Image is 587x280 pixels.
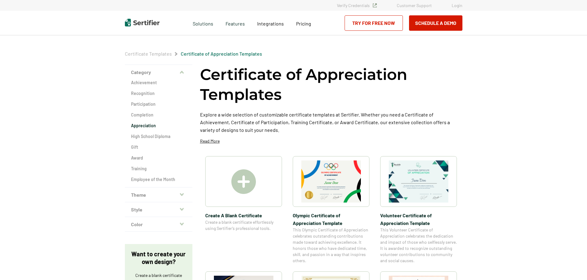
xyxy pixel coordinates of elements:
[125,187,192,202] button: Theme
[231,169,256,194] img: Create A Blank Certificate
[131,112,186,118] a: Completion
[131,155,186,161] a: Award
[345,15,403,31] a: Try for Free Now
[131,166,186,172] a: Training
[125,65,192,80] button: Category
[397,3,432,8] a: Customer Support
[337,3,377,8] a: Verify Credentials
[389,160,448,203] img: Volunteer Certificate of Appreciation Template
[125,51,172,57] span: Certificate Templates
[200,65,462,105] h1: Certificate of Appreciation Templates
[293,156,369,264] a: Olympic Certificate of Appreciation​ TemplateOlympic Certificate of Appreciation​ TemplateThis Ol...
[293,227,369,264] span: This Olympic Certificate of Appreciation celebrates outstanding contributions made toward achievi...
[296,19,311,27] a: Pricing
[226,19,245,27] span: Features
[200,111,462,134] p: Explore a wide selection of customizable certificate templates at Sertifier. Whether you need a C...
[131,250,186,266] p: Want to create your own design?
[125,51,172,57] a: Certificate Templates
[131,144,186,150] a: Gift
[125,217,192,232] button: Color
[380,156,457,264] a: Volunteer Certificate of Appreciation TemplateVolunteer Certificate of Appreciation TemplateThis ...
[205,211,282,219] span: Create A Blank Certificate
[131,176,186,183] a: Employee of the Month
[193,19,213,27] span: Solutions
[131,90,186,97] a: Recognition
[373,3,377,7] img: Verified
[452,3,462,8] a: Login
[380,227,457,264] span: This Volunteer Certificate of Appreciation celebrates the dedication and impact of those who self...
[257,21,284,26] span: Integrations
[380,211,457,227] span: Volunteer Certificate of Appreciation Template
[125,202,192,217] button: Style
[205,219,282,231] span: Create a blank certificate effortlessly using Sertifier’s professional tools.
[125,19,160,26] img: Sertifier | Digital Credentialing Platform
[131,133,186,140] a: High School Diploma
[296,21,311,26] span: Pricing
[301,160,361,203] img: Olympic Certificate of Appreciation​ Template
[181,51,262,57] a: Certificate of Appreciation Templates
[257,19,284,27] a: Integrations
[293,211,369,227] span: Olympic Certificate of Appreciation​ Template
[200,138,220,144] p: Read More
[131,101,186,107] a: Participation
[131,123,186,129] a: Appreciation
[125,51,262,57] div: Breadcrumb
[125,80,192,187] div: Category
[181,51,262,57] span: Certificate of Appreciation Templates
[131,80,186,86] a: Achievement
